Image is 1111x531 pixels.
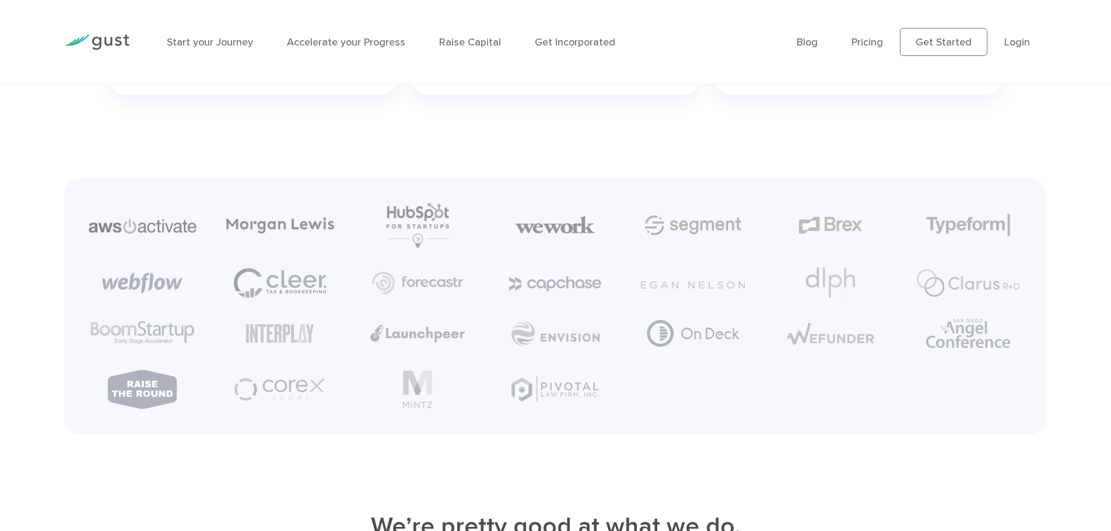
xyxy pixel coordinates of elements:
a: Blog [797,36,818,48]
a: Pricing [851,36,883,48]
img: Mintz [402,371,433,408]
img: Gust Logo [64,34,129,50]
img: Capchase [509,276,602,291]
img: Egan Nelson [641,282,745,289]
a: Start your Journey [167,36,253,48]
img: Clarus [917,269,1019,297]
img: Dlph [806,268,855,298]
img: Forecast [372,272,463,294]
a: Raise Capital [439,36,501,48]
img: Wefunder [784,320,877,347]
img: Cleer Tax Bookeeping Logo [233,268,327,298]
a: Accelerate your Progress [287,36,405,48]
a: Login [1004,36,1030,48]
img: Launchpeer [370,324,465,343]
img: Webflow [102,273,183,293]
img: Aws [89,219,197,234]
img: Angel Conference [926,319,1010,348]
a: Get Started [900,28,987,56]
img: Typeform [926,214,1010,236]
img: Interplay [246,324,314,343]
img: Segment [644,205,742,245]
img: Boomstartup [87,318,198,349]
img: Envision [511,321,600,346]
img: We Work [515,215,595,235]
img: Pivotal [511,376,599,402]
img: Hubspot [387,203,449,248]
img: Brex [799,217,862,234]
img: Group 1226 [647,320,740,347]
img: Raise The Round [106,368,178,410]
img: Corex [233,374,327,405]
img: Morgan Lewis [226,217,334,234]
a: Get Incorporated [535,36,615,48]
